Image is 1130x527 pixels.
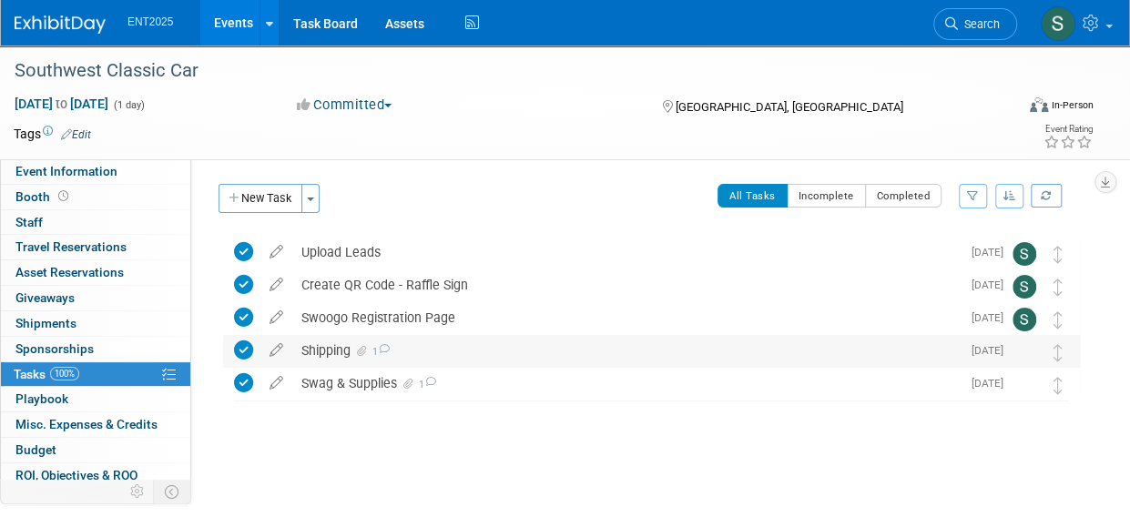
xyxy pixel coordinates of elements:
[1,362,190,387] a: Tasks100%
[292,237,961,268] div: Upload Leads
[1013,373,1036,397] img: Rose Bodin
[1,387,190,411] a: Playbook
[1054,246,1063,263] i: Move task
[15,468,137,482] span: ROI, Objectives & ROO
[936,95,1094,122] div: Event Format
[1,412,190,437] a: Misc. Expenses & Credits
[50,367,79,380] span: 100%
[1,235,190,259] a: Travel Reservations
[972,279,1013,291] span: [DATE]
[718,184,788,208] button: All Tasks
[370,346,390,358] span: 1
[1,185,190,209] a: Booth
[122,480,154,503] td: Personalize Event Tab Strip
[14,96,109,112] span: [DATE] [DATE]
[1013,340,1036,364] img: Rose Bodin
[290,96,399,115] button: Committed
[61,128,91,141] a: Edit
[1031,184,1062,208] a: Refresh
[1051,98,1094,112] div: In-Person
[1041,6,1075,41] img: Stephanie Silva
[15,189,72,204] span: Booth
[260,342,292,359] a: edit
[55,189,72,203] span: Booth not reserved yet
[972,246,1013,258] span: [DATE]
[972,344,1013,357] span: [DATE]
[15,215,43,229] span: Staff
[1,337,190,361] a: Sponsorships
[15,265,124,279] span: Asset Reservations
[292,302,961,333] div: Swoogo Registration Page
[1054,311,1063,329] i: Move task
[15,164,117,178] span: Event Information
[1054,344,1063,361] i: Move task
[15,290,75,305] span: Giveaways
[14,367,79,381] span: Tasks
[972,377,1013,390] span: [DATE]
[1,463,190,488] a: ROI, Objectives & ROO
[15,391,68,406] span: Playbook
[1,159,190,184] a: Event Information
[53,96,70,111] span: to
[260,309,292,326] a: edit
[15,316,76,330] span: Shipments
[1013,275,1036,299] img: Stephanie Silva
[15,442,56,457] span: Budget
[1013,242,1036,266] img: Stephanie Silva
[1,286,190,310] a: Giveaways
[1054,377,1063,394] i: Move task
[675,100,902,114] span: [GEOGRAPHIC_DATA], [GEOGRAPHIC_DATA]
[865,184,942,208] button: Completed
[219,184,302,213] button: New Task
[1054,279,1063,296] i: Move task
[1013,308,1036,331] img: Stephanie Silva
[292,269,961,300] div: Create QR Code - Raffle Sign
[292,368,961,399] div: Swag & Supplies
[15,239,127,254] span: Travel Reservations
[933,8,1017,40] a: Search
[260,277,292,293] a: edit
[1030,97,1048,112] img: Format-Inperson.png
[112,99,145,111] span: (1 day)
[154,480,191,503] td: Toggle Event Tabs
[1,438,190,462] a: Budget
[1,260,190,285] a: Asset Reservations
[15,341,94,356] span: Sponsorships
[416,379,436,390] span: 1
[260,244,292,260] a: edit
[260,375,292,391] a: edit
[958,17,1000,31] span: Search
[8,55,1002,87] div: Southwest Classic Car
[972,311,1013,324] span: [DATE]
[292,335,961,366] div: Shipping
[15,417,158,431] span: Misc. Expenses & Credits
[1,210,190,235] a: Staff
[14,125,91,143] td: Tags
[787,184,866,208] button: Incomplete
[1,311,190,336] a: Shipments
[1043,125,1093,134] div: Event Rating
[15,15,106,34] img: ExhibitDay
[127,15,173,28] span: ENT2025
